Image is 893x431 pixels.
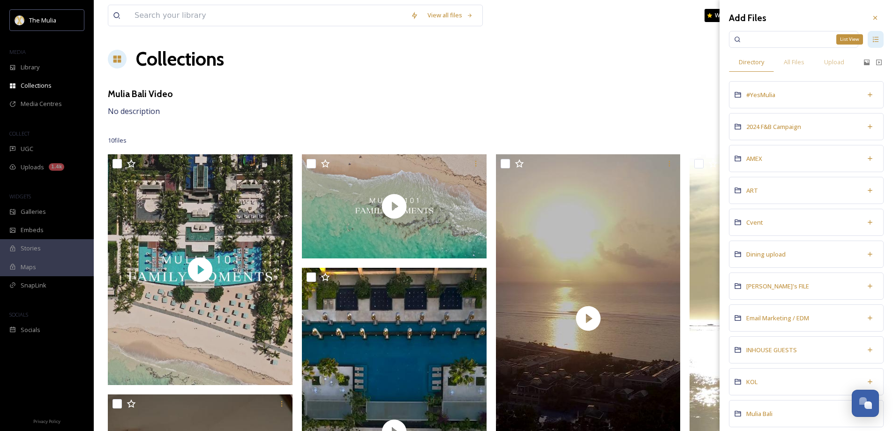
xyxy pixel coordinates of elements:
[746,218,763,227] span: Cvent
[746,378,758,386] span: KOL
[108,136,127,145] span: 10 file s
[21,81,52,90] span: Collections
[746,122,801,131] span: 2024 F&B Campaign
[746,250,786,258] span: Dining upload
[824,58,844,67] span: Upload
[33,418,60,424] span: Privacy Policy
[21,281,46,290] span: SnapLink
[108,154,293,386] img: thumbnail
[108,106,160,116] span: No description
[739,58,764,67] span: Directory
[15,15,24,25] img: mulia_logo.png
[9,48,26,55] span: MEDIA
[705,9,751,22] a: What's New
[746,91,775,99] span: #YesMulia
[130,5,406,26] input: Search your library
[21,325,40,334] span: Socials
[746,314,809,322] span: Email Marketing / EDM
[746,186,758,195] span: ART
[9,311,28,318] span: SOCIALS
[21,63,39,72] span: Library
[784,58,804,67] span: All Files
[746,282,809,290] span: [PERSON_NAME]'s FILE
[852,390,879,417] button: Open Chat
[746,346,797,354] span: INHOUSE GUESTS
[9,130,30,137] span: COLLECT
[136,45,224,73] a: Collections
[49,163,64,171] div: 1.4k
[21,263,36,272] span: Maps
[21,226,44,234] span: Embeds
[746,154,762,163] span: AMEX
[729,11,766,25] h3: Add Files
[21,244,41,253] span: Stories
[29,16,56,24] span: The Mulia
[21,144,33,153] span: UGC
[33,415,60,426] a: Privacy Policy
[746,409,773,418] span: Mulia Bali
[21,207,46,216] span: Galleries
[9,193,31,200] span: WIDGETS
[836,34,863,45] div: List View
[21,163,44,172] span: Uploads
[21,99,62,108] span: Media Centres
[423,6,478,24] a: View all files
[302,154,487,258] img: thumbnail
[108,87,173,101] h3: Mulia Bali Video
